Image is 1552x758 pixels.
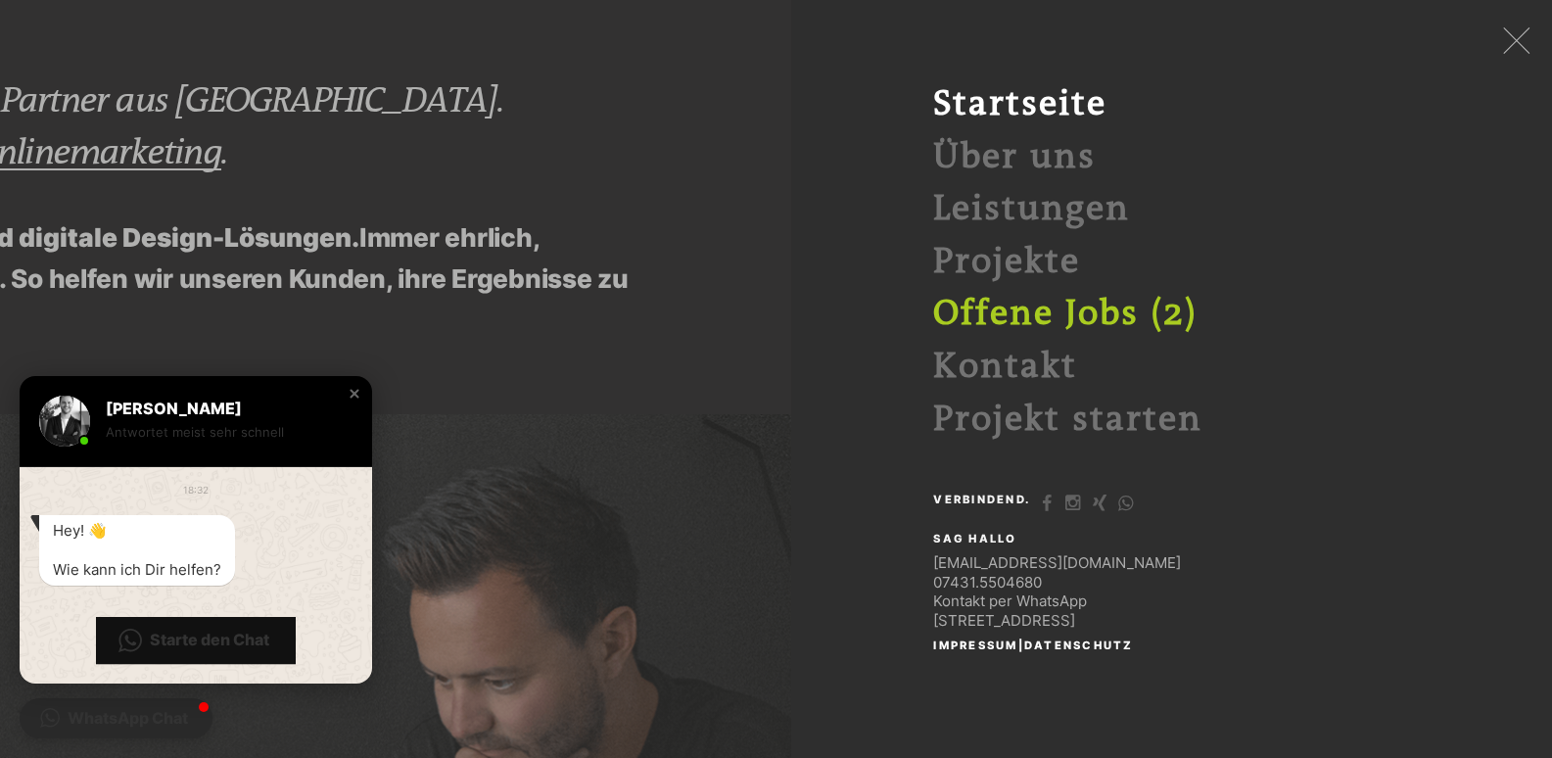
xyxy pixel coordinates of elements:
[933,242,1080,282] a: Projekte
[933,495,1034,505] h4: Verbindend.
[933,639,1017,652] a: Impressum
[933,347,1077,387] a: Kontakt
[53,521,221,541] div: Hey! 👋
[933,534,1020,545] h4: Sag Hallo
[933,294,1198,334] a: Offene Jobs (2)
[933,553,1181,572] a: [EMAIL_ADDRESS][DOMAIN_NAME]
[933,573,1042,592] a: 07431.5504680
[933,400,1202,440] a: Projekt starten
[345,384,364,403] div: Close chat window
[933,84,1106,124] strong: Startseite
[96,617,296,664] button: Starte den Chat
[39,396,90,447] img: Manuel Wollwinder
[933,189,1130,229] a: Leistungen
[106,422,337,443] p: Antwortet meist sehr schnell
[106,399,337,418] div: [PERSON_NAME]
[53,560,221,580] div: Wie kann ich Dir helfen?
[933,592,1087,610] a: Kontakt per WhatsApp
[933,640,1137,651] h4: |
[183,481,209,500] div: 18:32
[933,137,1096,177] a: Über uns
[933,611,1075,630] a: [STREET_ADDRESS]
[20,698,212,738] button: WhatsApp Chat
[150,630,269,650] span: Starte den Chat
[1024,639,1134,652] a: Datenschutz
